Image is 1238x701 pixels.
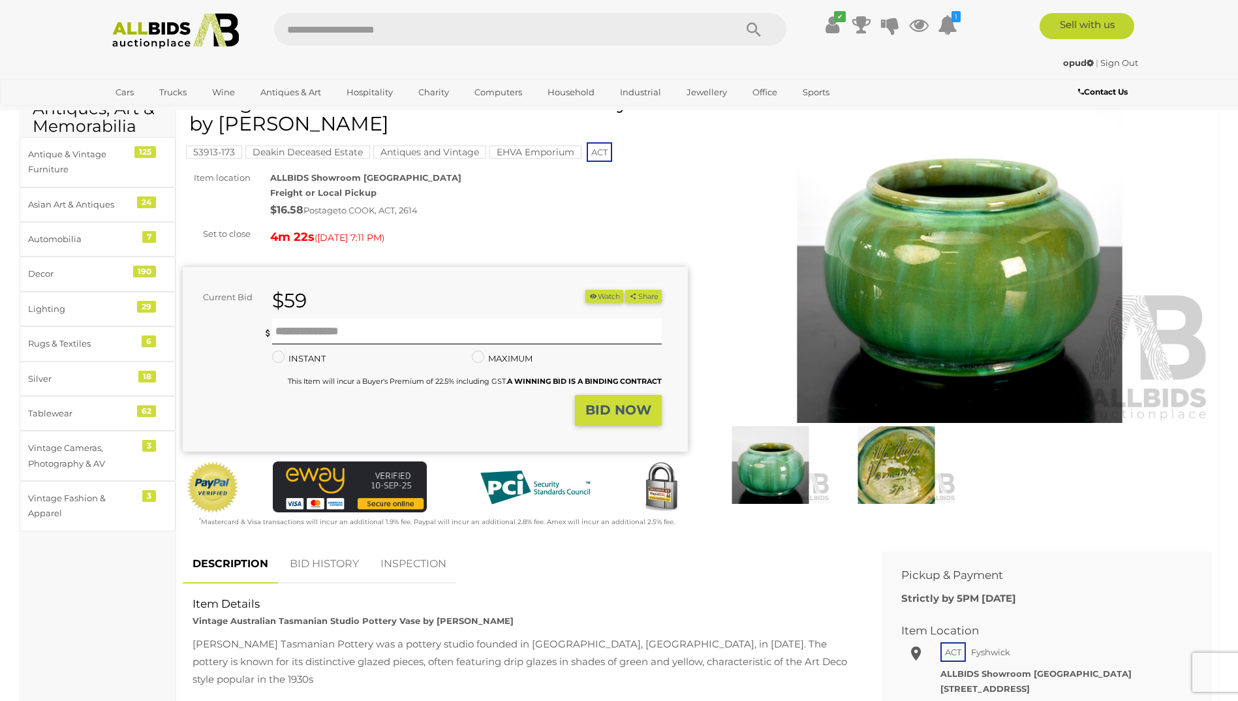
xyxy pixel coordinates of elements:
span: | [1096,57,1098,68]
div: [PERSON_NAME] Tasmanian Pottery was a pottery studio founded in [GEOGRAPHIC_DATA], [GEOGRAPHIC_DA... [193,635,852,688]
a: Sign Out [1100,57,1138,68]
span: Fyshwick [968,644,1014,661]
a: Contact Us [1078,85,1131,99]
a: Sports [794,82,838,103]
li: Watch this item [585,290,623,304]
a: Hospitality [338,82,401,103]
span: [DATE] 7:11 PM [317,232,382,243]
a: opud [1063,57,1096,68]
a: [GEOGRAPHIC_DATA] [107,103,217,125]
div: Decor [28,266,136,281]
strong: Freight or Local Pickup [270,187,377,198]
div: 29 [137,301,156,313]
strong: [STREET_ADDRESS] [940,683,1030,694]
i: 1 [952,11,961,22]
a: Charity [410,82,457,103]
h2: Pickup & Payment [901,569,1173,582]
h2: Item Location [901,625,1173,637]
button: Search [721,13,786,46]
a: Decor 190 [20,257,176,291]
div: Vintage Fashion & Apparel [28,491,136,522]
strong: Vintage Australian Tasmanian Studio Pottery Vase by [PERSON_NAME] [193,615,514,626]
a: Sell with us [1040,13,1134,39]
span: ACT [940,642,966,662]
strong: ALLBIDS Showroom [GEOGRAPHIC_DATA] [270,172,461,183]
a: Antiques and Vintage [373,147,486,157]
button: Watch [585,290,623,304]
a: Cars [107,82,142,103]
a: Antique & Vintage Furniture 125 [20,137,176,187]
mark: EHVA Emporium [489,146,581,159]
a: Rugs & Textiles 6 [20,326,176,361]
h1: Vintage Australian Tasmanian Studio Pottery Vase by [PERSON_NAME] [189,91,685,134]
a: Computers [466,82,531,103]
img: Vintage Australian Tasmanian Studio Pottery Vase by McHugh Pottery [711,426,830,503]
a: Jewellery [678,82,735,103]
a: Tablewear 62 [20,396,176,431]
a: BID HISTORY [280,545,369,584]
strong: ALLBIDS Showroom [GEOGRAPHIC_DATA] [940,668,1132,679]
a: 1 [938,13,957,37]
i: ✔ [834,11,846,22]
a: Automobilia 7 [20,222,176,257]
a: Household [539,82,603,103]
div: 62 [137,405,156,417]
a: Vintage Fashion & Apparel 3 [20,481,176,531]
small: Mastercard & Visa transactions will incur an additional 1.9% fee. Paypal will incur an additional... [199,518,675,526]
img: Vintage Australian Tasmanian Studio Pottery Vase by McHugh Pottery [837,426,956,503]
div: Postage [270,201,688,220]
div: Lighting [28,302,136,317]
b: Contact Us [1078,87,1128,97]
a: Office [744,82,786,103]
a: INSPECTION [371,545,456,584]
a: Trucks [151,82,195,103]
div: Tablewear [28,406,136,421]
div: 125 [134,146,156,158]
mark: Antiques and Vintage [373,146,486,159]
b: Strictly by 5PM [DATE] [901,592,1016,604]
strong: $16.58 [270,204,303,216]
div: 24 [137,196,156,208]
strong: BID NOW [585,402,651,418]
div: 3 [142,490,156,502]
div: 7 [142,231,156,243]
img: Secured by Rapid SSL [635,461,687,514]
b: A WINNING BID IS A BINDING CONTRACT [507,377,662,386]
a: Vintage Cameras, Photography & AV 3 [20,431,176,481]
div: Asian Art & Antiques [28,197,136,212]
a: Lighting 29 [20,292,176,326]
img: Official PayPal Seal [186,461,240,514]
strong: opud [1063,57,1094,68]
a: EHVA Emporium [489,147,581,157]
div: Automobilia [28,232,136,247]
span: ACT [587,142,612,162]
span: ( ) [315,232,384,243]
a: ✔ [823,13,843,37]
a: Deakin Deceased Estate [245,147,370,157]
div: 3 [142,440,156,452]
label: MAXIMUM [472,351,533,366]
img: eWAY Payment Gateway [273,461,427,513]
h2: Antiques, Art & Memorabilia [33,100,162,136]
div: 6 [142,335,156,347]
a: Asian Art & Antiques 24 [20,187,176,222]
a: DESCRIPTION [183,545,278,584]
h2: Item Details [193,598,852,610]
mark: 53913-173 [186,146,242,159]
div: Set to close [173,226,260,241]
img: Allbids.com.au [105,13,247,49]
a: Silver 18 [20,362,176,396]
img: Vintage Australian Tasmanian Studio Pottery Vase by McHugh Pottery [707,98,1213,424]
div: Item location [173,170,260,185]
div: 190 [133,266,156,277]
div: Vintage Cameras, Photography & AV [28,441,136,471]
small: This Item will incur a Buyer's Premium of 22.5% including GST. [288,377,662,386]
div: Current Bid [183,290,262,305]
mark: Deakin Deceased Estate [245,146,370,159]
a: Wine [204,82,243,103]
img: PCI DSS compliant [470,461,600,514]
div: Silver [28,371,136,386]
a: Antiques & Art [252,82,330,103]
span: to COOK, ACT, 2614 [338,205,418,215]
strong: $59 [272,288,307,313]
